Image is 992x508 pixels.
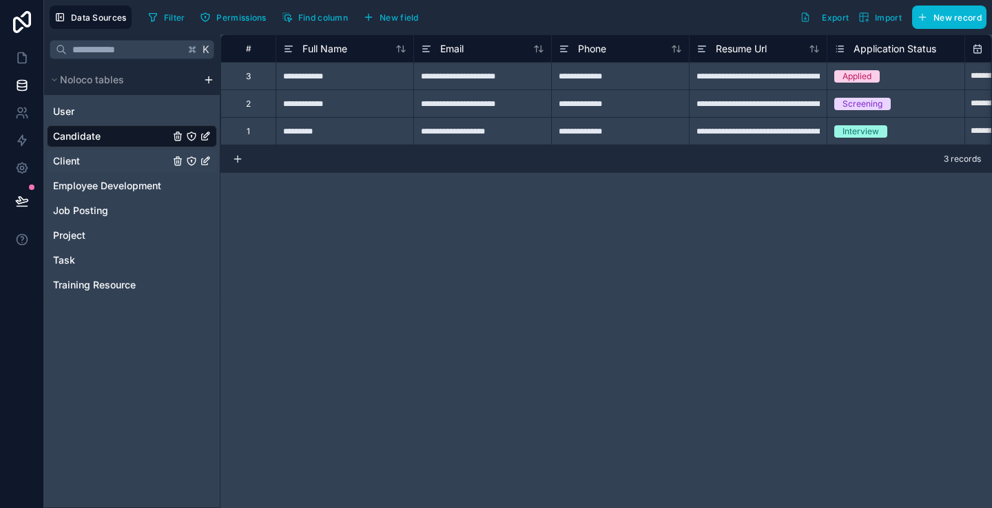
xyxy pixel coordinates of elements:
span: 3 records [944,154,981,165]
button: Import [854,6,907,29]
div: Interview [843,125,879,138]
span: Email [440,42,464,56]
div: 1 [247,126,250,137]
div: Applied [843,70,871,83]
span: Filter [164,12,185,23]
a: New record [907,6,986,29]
div: # [231,43,265,54]
span: K [201,45,211,54]
span: Find column [298,12,348,23]
span: Data Sources [71,12,127,23]
a: Permissions [195,7,276,28]
span: Import [875,12,902,23]
span: New record [933,12,982,23]
button: Find column [277,7,353,28]
button: Filter [143,7,190,28]
div: 3 [246,71,251,82]
span: Permissions [216,12,266,23]
span: Export [822,12,849,23]
div: Screening [843,98,882,110]
div: 2 [246,98,251,109]
span: Application Status [854,42,936,56]
span: New field [380,12,419,23]
button: Permissions [195,7,271,28]
span: Phone [578,42,606,56]
span: Resume Url [716,42,767,56]
span: Full Name [302,42,347,56]
button: Data Sources [50,6,132,29]
button: New field [358,7,424,28]
button: Export [795,6,854,29]
button: New record [912,6,986,29]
